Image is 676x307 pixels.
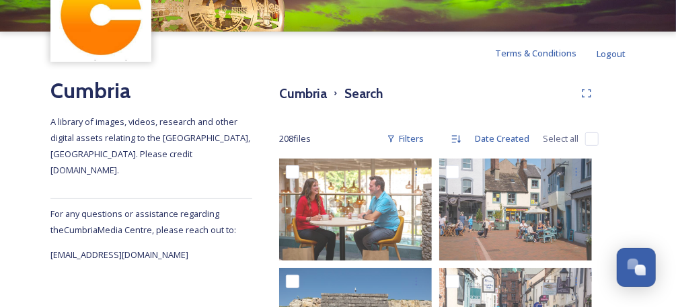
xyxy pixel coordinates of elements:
h3: Cumbria [279,84,327,103]
div: Filters [380,126,430,152]
span: For any questions or assistance regarding the Cumbria Media Centre, please reach out to: [50,208,236,236]
span: 208 file s [279,132,311,145]
span: Select all [543,132,578,145]
span: [EMAIL_ADDRESS][DOMAIN_NAME] [50,249,188,261]
span: Terms & Conditions [495,47,576,59]
h2: Cumbria [50,75,252,107]
a: Terms & Conditions [495,45,597,61]
div: Date Created [468,126,536,152]
button: Open Chat [617,248,656,287]
h3: Search [344,84,383,103]
span: A library of images, videos, research and other digital assets relating to the [GEOGRAPHIC_DATA],... [50,116,252,176]
span: Logout [597,48,626,60]
img: Attract and Disperse (1081 of 1364).jpg [279,159,432,260]
img: Attract and Disperse (1049 of 1364).jpg [439,159,592,260]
